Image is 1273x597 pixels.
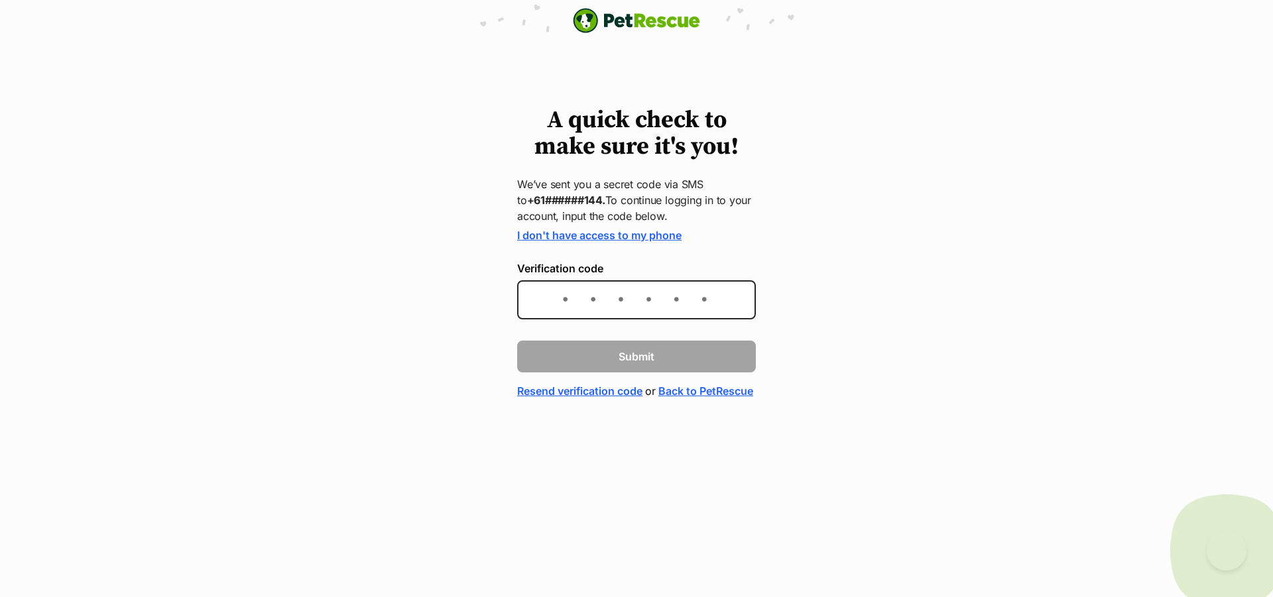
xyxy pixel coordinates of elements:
a: Resend verification code [517,383,642,399]
span: or [645,383,656,399]
iframe: Help Scout Beacon - Open [1207,531,1246,570]
input: Enter the 6-digit verification code sent to your device [517,280,756,319]
p: We’ve sent you a secret code via SMS to To continue logging in to your account, input the code be... [517,176,756,224]
button: Submit [517,341,756,372]
a: Back to PetRescue [658,383,753,399]
a: I don't have access to my phone [517,229,682,242]
strong: +61######144. [527,193,605,207]
label: Verification code [517,262,756,274]
img: logo-e224e6f780fb5917bec1dbf3a21bbac754714ae5b6737aabdf751b685950b380.svg [573,8,700,33]
h1: A quick check to make sure it's you! [517,107,756,160]
a: PetRescue [573,8,700,33]
span: Submit [619,349,654,364]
